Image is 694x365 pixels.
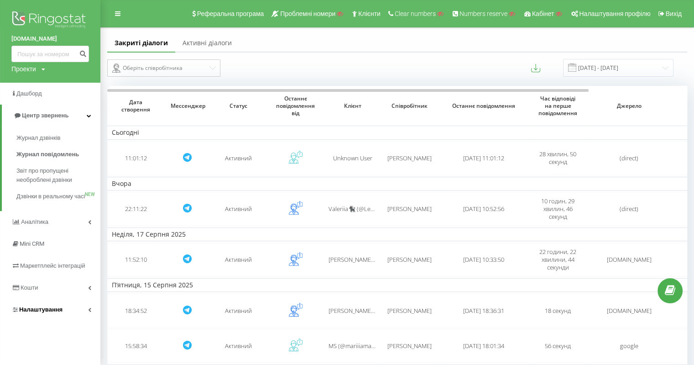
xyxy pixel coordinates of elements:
[114,99,157,113] span: Дата створення
[329,205,389,213] span: Valeriia🐈‍⬛ (@Lersi_sss)
[333,154,372,162] span: Unknown User
[579,10,650,17] span: Налаштування профілю
[16,130,100,146] a: Журнал дзвінків
[210,243,267,276] td: Активний
[387,154,432,162] span: [PERSON_NAME]
[11,9,89,32] img: Ringostat logo
[280,10,335,17] span: Проблемні номери
[16,90,42,97] span: Дашборд
[529,329,586,362] td: 56 секунд
[463,307,504,315] span: [DATE] 18:36:31
[463,154,504,162] span: [DATE] 11:01:12
[21,218,48,225] span: Аналiтика
[331,102,374,110] span: Клієнт
[210,329,267,362] td: Активний
[595,102,663,110] span: Джерело
[11,64,36,74] div: Проекти
[217,102,260,110] span: Статус
[395,10,436,17] span: Clear numbers
[11,46,89,62] input: Пошук за номером
[107,243,164,276] td: 11:52:10
[531,63,540,73] button: Експортувати повідомлення
[20,262,85,269] span: Маркетплейс інтеграцій
[620,342,638,350] span: google
[463,342,504,350] span: [DATE] 18:01:34
[11,34,89,43] a: [DOMAIN_NAME]
[107,142,164,175] td: 11:01:12
[358,10,381,17] span: Клієнти
[536,95,579,116] span: Час відповіді на перше повідомлення
[329,342,381,350] span: MS (@mariiiamariia)
[107,192,164,226] td: 22:11:22
[197,10,264,17] span: Реферальна програма
[666,10,682,17] span: Вихід
[274,95,317,116] span: Останнє повідомлення від
[463,205,504,213] span: [DATE] 10:52:56
[16,146,100,163] a: Журнал повідомлень
[20,240,44,247] span: Mini CRM
[22,112,68,119] span: Центр звернень
[607,255,652,264] span: [DOMAIN_NAME]
[210,142,267,175] td: Активний
[387,307,432,315] span: [PERSON_NAME]
[2,105,100,127] a: Центр звернень
[529,243,586,276] td: 22 години, 22 хвилини, 44 секунди
[447,102,521,110] span: Останнє повідомлення
[16,150,79,159] span: Журнал повідомлень
[620,205,638,213] span: (direct)
[387,255,432,264] span: [PERSON_NAME]
[107,34,175,53] a: Закриті діалоги
[387,205,432,213] span: [PERSON_NAME]
[16,166,96,185] span: Звіт про пропущені необроблені дзвінки
[529,142,586,175] td: 28 хвилин, 50 секунд
[607,307,652,315] span: [DOMAIN_NAME]
[16,163,100,188] a: Звіт про пропущені необроблені дзвінки
[210,192,267,226] td: Активний
[16,133,60,143] span: Журнал дзвінків
[529,192,586,226] td: 10 годин, 29 хвилин, 46 секунд
[175,34,239,53] a: Активні діалоги
[387,342,432,350] span: [PERSON_NAME]
[107,294,164,327] td: 18:34:52
[529,294,586,327] td: 18 секунд
[620,154,638,162] span: (direct)
[21,284,38,291] span: Кошти
[459,10,507,17] span: Numbers reserve
[19,306,63,313] span: Налаштування
[107,329,164,362] td: 15:58:34
[329,307,403,315] span: [PERSON_NAME] (@julldem)
[329,255,407,264] span: [PERSON_NAME] (@vaivavaia)
[532,10,554,17] span: Кабінет
[171,102,204,110] span: Мессенджер
[388,102,431,110] span: Співробітник
[210,294,267,327] td: Активний
[112,63,208,74] div: Оберіть співробітника
[16,188,100,205] a: Дзвінки в реальному часіNEW
[463,255,504,264] span: [DATE] 10:33:50
[16,192,85,201] span: Дзвінки в реальному часі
